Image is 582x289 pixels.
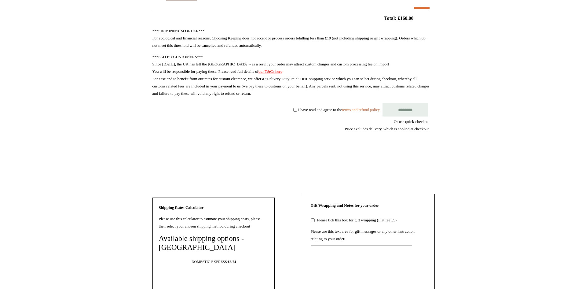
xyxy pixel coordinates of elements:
p: Please use this calculator to estimate your shipping costs, please then select your chosen shippi... [159,215,268,230]
label: Please tick this box for gift wrapping (Flat fee £5) [316,218,397,222]
h4: Available shipping options - [GEOGRAPHIC_DATA] [159,234,268,252]
div: Price excludes delivery, which is applied at checkout. [152,125,430,133]
label: I have read and agree to the [298,107,380,112]
label: Please use this text area for gift messages or any other instruction relating to your order. [311,229,415,241]
iframe: PayPal-paypal [384,155,430,171]
a: terms and refund policy [342,107,380,112]
strong: Shipping Rates Calculator [159,205,204,210]
strong: Gift Wrapping and Notes for your order [311,203,379,208]
div: Or use quick-checkout [152,118,430,133]
p: ***FAO EU CUSTOMERS*** Since [DATE], the UK has left the [GEOGRAPHIC_DATA] - as a result your ord... [152,53,430,97]
a: our T&Cs here [258,69,282,74]
p: ***£10 MINIMUM ORDER*** For ecological and financial reasons, Choosing Keeping does not accept or... [152,27,430,49]
h2: Total: £160.00 [138,15,444,21]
